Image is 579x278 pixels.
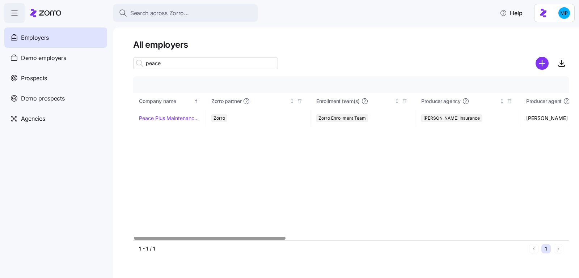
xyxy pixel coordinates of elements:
div: 1 - 1 / 1 [139,245,526,252]
div: Not sorted [289,99,295,104]
span: Demo employers [21,54,66,63]
a: Employers [4,27,107,48]
button: 1 [541,244,551,253]
th: Zorro partnerNot sorted [206,93,310,110]
a: Agencies [4,108,107,129]
span: Agencies [21,114,45,123]
th: Company nameSorted ascending [133,93,206,110]
div: Not sorted [499,99,504,104]
th: Producer agencyNot sorted [415,93,520,110]
div: Not sorted [394,99,400,104]
svg: add icon [536,57,549,70]
span: [PERSON_NAME] Insurance [423,114,480,122]
span: Demo prospects [21,94,65,103]
button: Previous page [529,244,538,253]
span: Zorro Enrollment Team [318,114,366,122]
span: Zorro partner [211,98,241,105]
span: Producer agent [526,98,562,105]
div: Company name [139,97,193,105]
span: Zorro [214,114,225,122]
a: Demo prospects [4,88,107,108]
button: Search across Zorro... [113,4,258,22]
img: b954e4dfce0f5620b9225907d0f7229f [558,7,570,19]
a: Demo employers [4,48,107,68]
span: Employers [21,33,49,42]
span: Prospects [21,74,47,83]
span: Help [500,9,523,17]
div: Sorted ascending [194,99,199,104]
button: Next page [554,244,563,253]
span: Search across Zorro... [130,9,189,18]
input: Search employer [133,57,278,69]
th: Enrollment team(s)Not sorted [310,93,415,110]
a: Peace Plus Maintenance Corp [139,115,199,122]
button: Help [494,6,528,20]
h1: All employers [133,39,569,50]
span: Producer agency [421,98,461,105]
span: Enrollment team(s) [316,98,360,105]
a: Prospects [4,68,107,88]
